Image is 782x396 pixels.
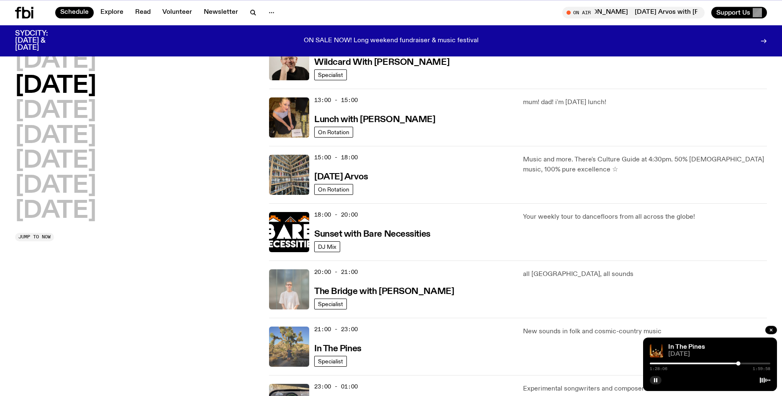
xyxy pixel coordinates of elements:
[314,325,358,333] span: 21:00 - 23:00
[269,97,309,138] img: SLC lunch cover
[157,7,197,18] a: Volunteer
[523,97,767,107] p: mum! dad! i'm [DATE] lunch!
[314,127,353,138] a: On Rotation
[318,186,349,192] span: On Rotation
[314,211,358,219] span: 18:00 - 20:00
[314,69,347,80] a: Specialist
[130,7,156,18] a: Read
[318,129,349,135] span: On Rotation
[269,155,309,195] img: A corner shot of the fbi music library
[523,212,767,222] p: Your weekly tour to dancefloors from all across the globe!
[318,72,343,78] span: Specialist
[314,114,435,124] a: Lunch with [PERSON_NAME]
[523,155,767,175] p: Music and more. There's Culture Guide at 4:30pm. 50% [DEMOGRAPHIC_DATA] music, 100% pure excellen...
[314,241,340,252] a: DJ Mix
[314,343,362,353] a: In The Pines
[269,327,309,367] img: Johanna stands in the middle distance amongst a desert scene with large cacti and trees. She is w...
[15,199,96,223] button: [DATE]
[314,287,454,296] h3: The Bridge with [PERSON_NAME]
[314,58,449,67] h3: Wildcard With [PERSON_NAME]
[318,358,343,364] span: Specialist
[314,383,358,391] span: 23:00 - 01:00
[15,49,96,73] button: [DATE]
[95,7,128,18] a: Explore
[318,243,336,250] span: DJ Mix
[269,212,309,252] img: Bare Necessities
[314,299,347,309] a: Specialist
[15,30,69,51] h3: SYDCITY: [DATE] & [DATE]
[314,345,362,353] h3: In The Pines
[15,125,96,148] button: [DATE]
[314,268,358,276] span: 20:00 - 21:00
[668,351,770,358] span: [DATE]
[314,184,353,195] a: On Rotation
[55,7,94,18] a: Schedule
[18,235,51,239] span: Jump to now
[562,7,705,18] button: On Air[DATE] Arvos with [PERSON_NAME][DATE] Arvos with [PERSON_NAME]
[314,171,368,181] a: [DATE] Arvos
[15,149,96,173] button: [DATE]
[314,173,368,181] h3: [DATE] Arvos
[523,327,767,337] p: New sounds in folk and cosmic-country music
[314,230,431,239] h3: Sunset with Bare Necessities
[15,100,96,123] button: [DATE]
[318,301,343,307] span: Specialist
[15,233,54,241] button: Jump to now
[668,344,705,350] a: In The Pines
[314,115,435,124] h3: Lunch with [PERSON_NAME]
[523,384,767,394] p: Experimental songwriters and composers + much in-between
[15,74,96,98] button: [DATE]
[314,56,449,67] a: Wildcard With [PERSON_NAME]
[523,269,767,279] p: all [GEOGRAPHIC_DATA], all sounds
[304,37,479,45] p: ON SALE NOW! Long weekend fundraiser & music festival
[711,7,767,18] button: Support Us
[314,356,347,367] a: Specialist
[716,9,750,16] span: Support Us
[199,7,243,18] a: Newsletter
[314,228,431,239] a: Sunset with Bare Necessities
[314,286,454,296] a: The Bridge with [PERSON_NAME]
[269,269,309,309] img: Mara stands in front of a frosted glass wall wearing a cream coloured t-shirt and black glasses. ...
[753,367,770,371] span: 1:59:58
[269,40,309,80] img: Stuart is smiling charmingly, wearing a black t-shirt against a stark white background.
[314,96,358,104] span: 13:00 - 15:00
[15,174,96,198] button: [DATE]
[650,367,667,371] span: 1:28:06
[314,153,358,161] span: 15:00 - 18:00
